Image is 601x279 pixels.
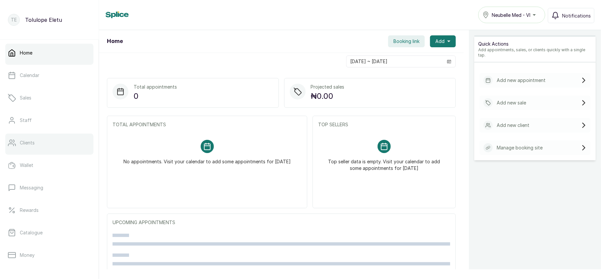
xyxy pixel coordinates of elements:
[20,252,35,259] p: Money
[326,153,442,172] p: Top seller data is empty. Visit your calendar to add some appointments for [DATE]
[134,90,177,102] p: 0
[20,229,43,236] p: Catalogue
[25,16,62,24] p: Tolulope Eletu
[5,246,93,264] a: Money
[5,201,93,219] a: Rewards
[497,77,546,84] p: Add new appointment
[5,89,93,107] a: Sales
[478,7,545,23] button: Neubelle Med - VI
[311,90,345,102] p: ₦0.00
[492,12,530,19] span: Neubelle Med - VI
[20,207,39,214] p: Rewards
[497,122,529,129] p: Add new client
[388,35,425,47] button: Booking link
[5,223,93,242] a: Catalogue
[562,12,591,19] span: Notifications
[11,17,17,23] p: TE
[447,59,451,64] svg: calendar
[430,35,456,47] button: Add
[478,47,592,58] p: Add appointments, sales, or clients quickly with a single tap.
[497,144,543,151] p: Manage booking site
[548,8,594,23] button: Notifications
[20,117,32,124] p: Staff
[5,66,93,85] a: Calendar
[107,37,123,45] h1: Home
[20,50,32,56] p: Home
[5,134,93,152] a: Clients
[123,153,291,165] p: No appointments. Visit your calendar to add some appointments for [DATE]
[5,111,93,130] a: Staff
[5,179,93,197] a: Messaging
[5,44,93,62] a: Home
[5,156,93,175] a: Wallet
[20,162,33,169] p: Wallet
[113,219,450,226] p: UPCOMING APPOINTMENTS
[478,41,592,47] p: Quick Actions
[318,121,450,128] p: TOP SELLERS
[435,38,445,45] span: Add
[497,100,526,106] p: Add new sale
[20,72,39,79] p: Calendar
[311,84,345,90] p: Projected sales
[20,95,31,101] p: Sales
[20,139,35,146] p: Clients
[134,84,177,90] p: Total appointments
[347,56,443,67] input: Select date
[393,38,419,45] span: Booking link
[20,184,43,191] p: Messaging
[113,121,302,128] p: TOTAL APPOINTMENTS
